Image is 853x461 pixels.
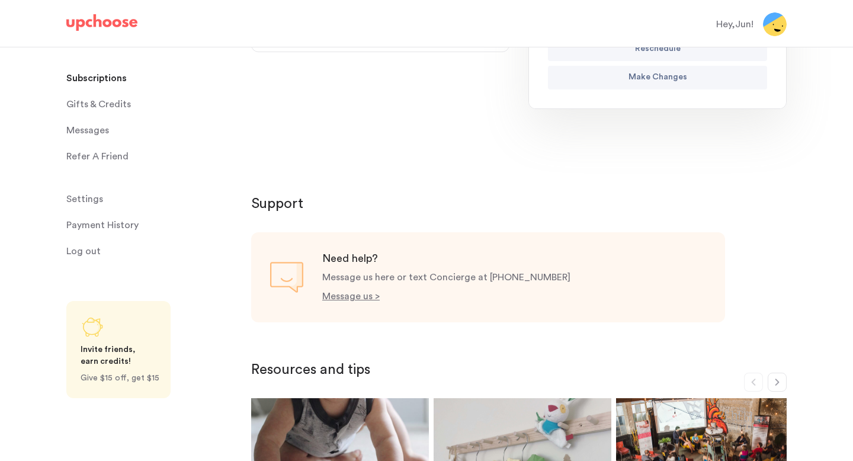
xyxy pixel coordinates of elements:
[66,301,171,398] a: Share UpChoose
[66,145,237,168] a: Refer A Friend
[548,37,767,61] button: Reschedule
[66,145,129,168] p: Refer A Friend
[322,292,380,301] a: Message us >
[635,42,681,56] p: Reschedule
[66,119,237,142] a: Messages
[66,187,103,211] span: Settings
[66,239,237,263] a: Log out
[66,239,101,263] span: Log out
[66,213,237,237] a: Payment History
[628,71,687,85] p: Make Changes
[66,119,109,142] span: Messages
[548,66,767,89] button: Make Changes
[66,92,237,116] a: Gifts & Credits
[251,194,787,213] p: Support
[716,17,753,31] div: Hey, Jun !
[251,360,787,379] p: Resources and tips
[66,187,237,211] a: Settings
[66,92,131,116] span: Gifts & Credits
[66,14,137,31] img: UpChoose
[66,14,137,36] a: UpChoose
[322,251,570,265] p: Need help?
[66,66,237,90] a: Subscriptions
[322,270,570,284] p: Message us here or text Concierge at [PHONE_NUMBER]
[66,66,127,90] p: Subscriptions
[66,213,139,237] p: Payment History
